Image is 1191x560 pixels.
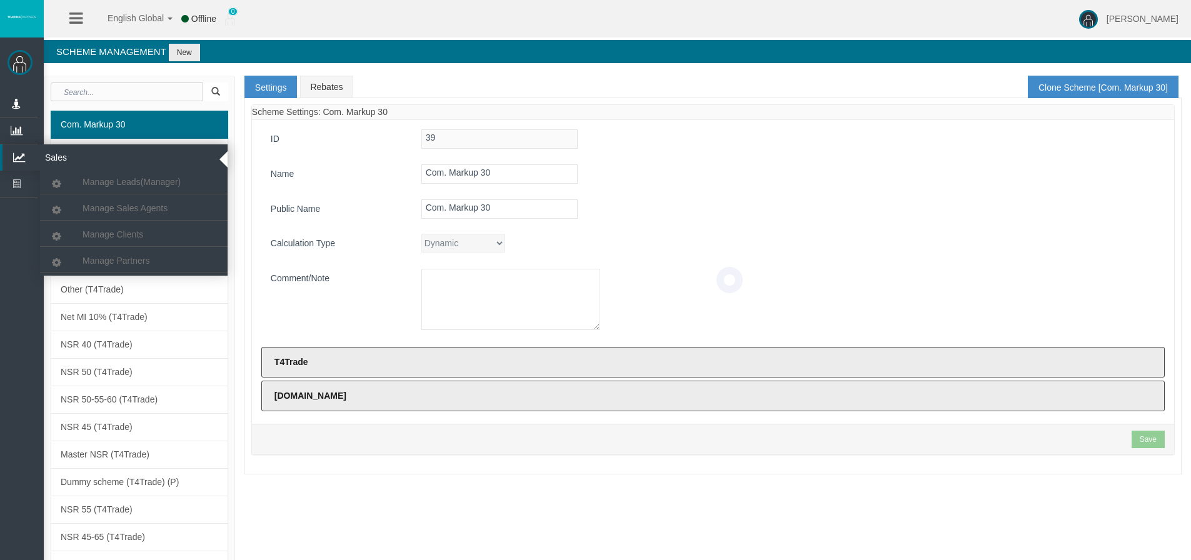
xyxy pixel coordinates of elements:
[61,394,158,404] span: NSR 50-55-60 (T4Trade)
[61,422,133,432] span: NSR 45 (T4Trade)
[1028,76,1178,98] a: Clone Scheme [Com. Markup 30]
[40,249,228,272] a: Manage Partners
[83,229,143,239] span: Manage Clients
[40,223,228,246] a: Manage Clients
[83,203,168,213] span: Manage Sales Agents
[1107,14,1178,24] span: [PERSON_NAME]
[169,44,200,61] button: New
[244,76,298,98] a: Settings
[191,14,216,24] span: Offline
[91,13,164,23] span: English Global
[40,171,228,193] a: Manage Leads(Manager)
[61,339,133,349] span: NSR 40 (T4Trade)
[51,82,203,101] input: Search...
[1079,10,1098,29] img: user-image
[61,477,179,487] span: Dummy scheme (T4Trade) (P)
[61,119,125,129] span: Com. Markup 30
[61,449,149,459] span: Master NSR (T4Trade)
[61,504,133,514] span: NSR 55 (T4Trade)
[228,7,238,16] span: 0
[61,532,145,542] span: NSR 45-65 (T4Trade)
[83,177,181,187] span: Manage Leads(Manager)
[3,144,228,171] a: Sales
[61,367,133,377] span: NSR 50 (T4Trade)
[83,256,149,266] span: Manage Partners
[61,312,148,322] span: Net MI 10% (T4Trade)
[61,284,124,294] span: Other (T4Trade)
[40,197,228,219] a: Manage Sales Agents
[36,144,158,171] span: Sales
[56,46,166,57] span: Scheme Management
[6,14,38,19] img: logo.svg
[300,76,353,98] a: Rebates
[225,13,235,26] img: user_small.png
